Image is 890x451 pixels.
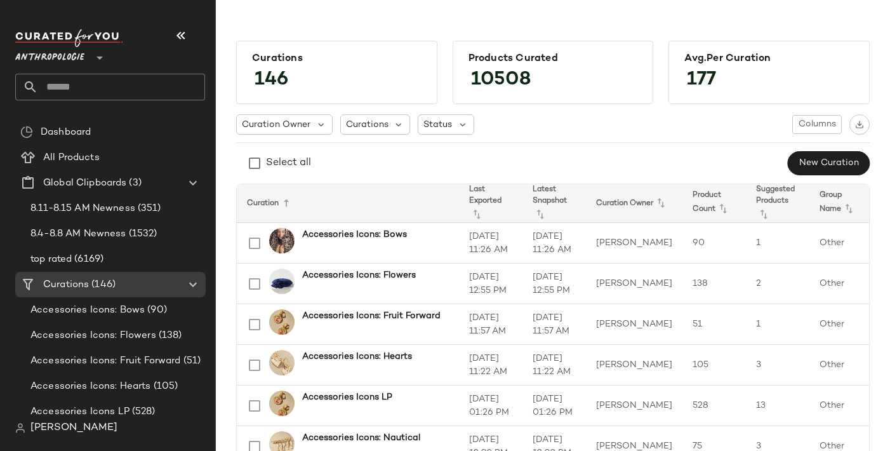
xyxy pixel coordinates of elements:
[522,223,586,264] td: [DATE] 11:26 AM
[855,120,864,129] img: svg%3e
[682,304,746,345] td: 51
[809,264,873,304] td: Other
[269,269,295,294] img: 103216222_041_b
[242,118,310,131] span: Curation Owner
[43,151,100,165] span: All Products
[682,345,746,386] td: 105
[459,264,522,304] td: [DATE] 12:55 PM
[126,227,157,241] span: (1532)
[586,304,682,345] td: [PERSON_NAME]
[459,223,522,264] td: [DATE] 11:26 AM
[156,328,182,343] span: (138)
[459,386,522,426] td: [DATE] 01:26 PM
[30,421,117,436] span: [PERSON_NAME]
[72,252,103,267] span: (6169)
[269,309,295,335] img: 101906907_626_b
[458,57,544,103] span: 10508
[746,345,809,386] td: 3
[269,391,295,416] img: 101906907_626_b
[302,309,441,323] b: Accessories Icons: Fruit Forward
[302,431,420,445] b: Accessories Icons: Nautical
[746,184,809,223] th: Suggested Products
[30,405,130,419] span: Accessories Icons LP
[130,405,156,419] span: (528)
[586,264,682,304] td: [PERSON_NAME]
[151,379,178,394] span: (105)
[30,252,72,267] span: top rated
[809,345,873,386] td: Other
[809,386,873,426] td: Other
[15,423,25,433] img: svg%3e
[423,118,452,131] span: Status
[269,350,295,375] img: 101906907_273_b
[674,57,729,103] span: 177
[302,269,416,282] b: Accessories Icons: Flowers
[682,184,746,223] th: Product Count
[522,184,586,223] th: Latest Snapshot
[682,386,746,426] td: 528
[41,125,91,140] span: Dashboard
[798,119,836,130] span: Columns
[809,304,873,345] td: Other
[266,156,311,171] div: Select all
[15,43,84,66] span: Anthropologie
[746,386,809,426] td: 13
[43,278,89,292] span: Curations
[126,176,141,191] span: (3)
[135,201,161,216] span: (351)
[468,53,638,65] div: Products Curated
[30,201,135,216] span: 8.11-8.15 AM Newness
[586,345,682,386] td: [PERSON_NAME]
[809,184,873,223] th: Group Name
[682,223,746,264] td: 90
[809,223,873,264] td: Other
[302,391,392,404] b: Accessories Icons LP
[269,228,295,253] img: 104379375_070_b15
[145,303,167,318] span: (90)
[459,345,522,386] td: [DATE] 11:22 AM
[302,350,412,363] b: Accessories Icons: Hearts
[586,223,682,264] td: [PERSON_NAME]
[746,264,809,304] td: 2
[682,264,746,304] td: 138
[30,379,151,394] span: Accessories Icons: Hearts
[89,278,116,292] span: (146)
[792,115,842,134] button: Columns
[346,118,389,131] span: Curations
[20,126,33,138] img: svg%3e
[522,386,586,426] td: [DATE] 01:26 PM
[242,57,301,103] span: 146
[586,386,682,426] td: [PERSON_NAME]
[15,29,123,47] img: cfy_white_logo.C9jOOHJF.svg
[30,303,145,318] span: Accessories Icons: Bows
[30,227,126,241] span: 8.4-8.8 AM Newness
[746,223,809,264] td: 1
[30,354,181,368] span: Accessories Icons: Fruit Forward
[522,264,586,304] td: [DATE] 12:55 PM
[586,184,682,223] th: Curation Owner
[181,354,201,368] span: (51)
[522,304,586,345] td: [DATE] 11:57 AM
[30,328,156,343] span: Accessories Icons: Flowers
[684,53,854,65] div: Avg.per Curation
[459,304,522,345] td: [DATE] 11:57 AM
[746,304,809,345] td: 1
[237,184,459,223] th: Curation
[788,151,870,175] button: New Curation
[302,228,407,241] b: Accessories Icons: Bows
[522,345,586,386] td: [DATE] 11:22 AM
[799,158,859,168] span: New Curation
[252,53,422,65] div: Curations
[43,176,126,191] span: Global Clipboards
[459,184,522,223] th: Last Exported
